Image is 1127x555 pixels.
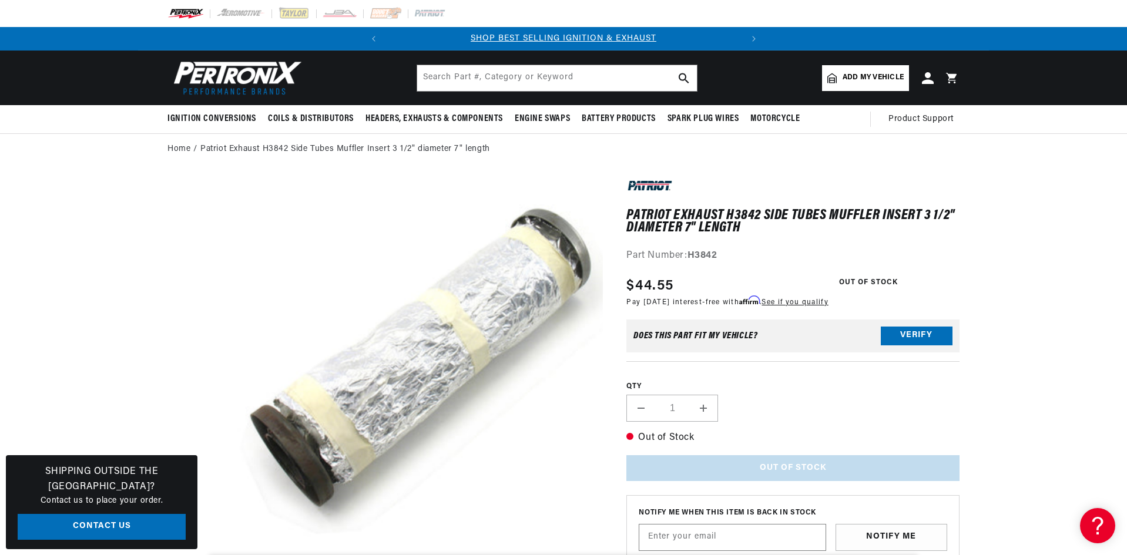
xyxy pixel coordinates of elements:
[18,465,186,495] h3: Shipping Outside the [GEOGRAPHIC_DATA]?
[167,143,960,156] nav: breadcrumbs
[268,113,354,125] span: Coils & Distributors
[167,177,603,553] media-gallery: Gallery Viewer
[762,299,828,306] a: See if you qualify - Learn more about Affirm Financing (opens in modal)
[744,105,806,133] summary: Motorcycle
[626,430,960,446] p: Out of Stock
[167,58,303,98] img: Pertronix
[509,105,576,133] summary: Engine Swaps
[836,524,947,551] button: Notify Me
[843,72,904,83] span: Add my vehicle
[167,113,256,125] span: Ignition Conversions
[471,34,656,43] a: SHOP BEST SELLING IGNITION & EXHAUST
[881,327,952,345] button: Verify
[362,27,385,51] button: Translation missing: en.sections.announcements.previous_announcement
[750,113,800,125] span: Motorcycle
[687,251,717,260] strong: H3842
[888,113,954,126] span: Product Support
[626,210,960,234] h1: Patriot Exhaust H3842 Side Tubes Muffler Insert 3 1/2" diameter 7" length
[18,495,186,507] p: Contact us to place your order.
[262,105,360,133] summary: Coils & Distributors
[662,105,745,133] summary: Spark Plug Wires
[671,65,697,91] button: search button
[639,507,947,519] span: Notify me when this item is back in stock
[626,248,960,264] div: Part Number:
[888,105,960,133] summary: Product Support
[576,105,662,133] summary: Battery Products
[742,27,766,51] button: Translation missing: en.sections.announcements.next_announcement
[639,524,826,550] input: Enter your email
[833,275,904,290] span: Out of Stock
[626,382,960,392] label: QTY
[626,297,828,308] p: Pay [DATE] interest-free with .
[582,113,656,125] span: Battery Products
[360,105,509,133] summary: Headers, Exhausts & Components
[417,65,697,91] input: Search Part #, Category or Keyword
[668,113,739,125] span: Spark Plug Wires
[515,113,570,125] span: Engine Swaps
[365,113,503,125] span: Headers, Exhausts & Components
[200,143,490,156] a: Patriot Exhaust H3842 Side Tubes Muffler Insert 3 1/2" diameter 7" length
[385,32,742,45] div: 1 of 2
[626,275,673,297] span: $44.55
[167,143,190,156] a: Home
[385,32,742,45] div: Announcement
[18,514,186,540] a: Contact Us
[633,331,757,341] div: Does This part fit My vehicle?
[138,27,989,51] slideshow-component: Translation missing: en.sections.announcements.announcement_bar
[167,105,262,133] summary: Ignition Conversions
[822,65,909,91] a: Add my vehicle
[739,296,760,305] span: Affirm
